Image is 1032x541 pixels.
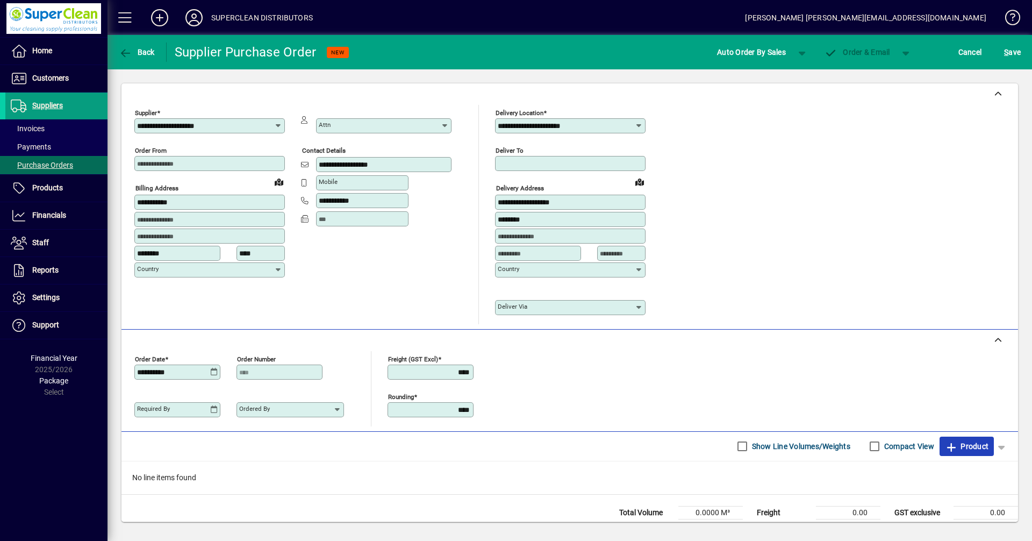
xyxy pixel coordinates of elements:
[5,38,107,65] a: Home
[135,147,167,154] mat-label: Order from
[816,506,880,519] td: 0.00
[119,48,155,56] span: Back
[5,257,107,284] a: Reports
[5,65,107,92] a: Customers
[142,8,177,27] button: Add
[121,461,1018,494] div: No line items found
[270,173,288,190] a: View on map
[751,506,816,519] td: Freight
[631,173,648,190] a: View on map
[496,109,543,117] mat-label: Delivery Location
[825,48,890,56] span: Order & Email
[1004,44,1021,61] span: ave
[135,355,165,362] mat-label: Order date
[614,506,678,519] td: Total Volume
[319,121,331,129] mat-label: Attn
[5,175,107,202] a: Products
[954,519,1018,532] td: 0.00
[5,202,107,229] a: Financials
[498,303,527,310] mat-label: Deliver via
[940,437,994,456] button: Product
[11,124,45,133] span: Invoices
[107,42,167,62] app-page-header-button: Back
[137,405,170,412] mat-label: Required by
[5,156,107,174] a: Purchase Orders
[32,211,66,219] span: Financials
[331,49,345,56] span: NEW
[137,265,159,273] mat-label: Country
[496,147,524,154] mat-label: Deliver To
[750,441,850,452] label: Show Line Volumes/Weights
[319,178,338,186] mat-label: Mobile
[11,161,73,169] span: Purchase Orders
[32,74,69,82] span: Customers
[388,393,414,400] mat-label: Rounding
[5,138,107,156] a: Payments
[751,519,816,532] td: Rounding
[32,293,60,302] span: Settings
[882,441,934,452] label: Compact View
[32,266,59,274] span: Reports
[31,354,77,362] span: Financial Year
[678,519,743,532] td: 0.0000 Kg
[745,9,986,26] div: [PERSON_NAME] [PERSON_NAME][EMAIL_ADDRESS][DOMAIN_NAME]
[1004,48,1008,56] span: S
[889,519,954,532] td: GST
[889,506,954,519] td: GST exclusive
[819,42,895,62] button: Order & Email
[135,109,157,117] mat-label: Supplier
[32,321,59,329] span: Support
[958,44,982,61] span: Cancel
[32,183,63,192] span: Products
[5,284,107,311] a: Settings
[239,405,270,412] mat-label: Ordered by
[32,101,63,110] span: Suppliers
[712,42,791,62] button: Auto Order By Sales
[5,230,107,257] a: Staff
[11,143,51,151] span: Payments
[32,238,49,247] span: Staff
[614,519,678,532] td: Total Weight
[678,506,743,519] td: 0.0000 M³
[388,355,438,362] mat-label: Freight (GST excl)
[175,44,317,61] div: Supplier Purchase Order
[116,42,157,62] button: Back
[177,8,211,27] button: Profile
[945,438,988,455] span: Product
[5,312,107,339] a: Support
[816,519,880,532] td: 0.00
[954,506,1018,519] td: 0.00
[5,119,107,138] a: Invoices
[997,2,1019,37] a: Knowledge Base
[39,376,68,385] span: Package
[956,42,985,62] button: Cancel
[237,355,276,362] mat-label: Order number
[717,44,786,61] span: Auto Order By Sales
[498,265,519,273] mat-label: Country
[1001,42,1023,62] button: Save
[32,46,52,55] span: Home
[211,9,313,26] div: SUPERCLEAN DISTRIBUTORS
